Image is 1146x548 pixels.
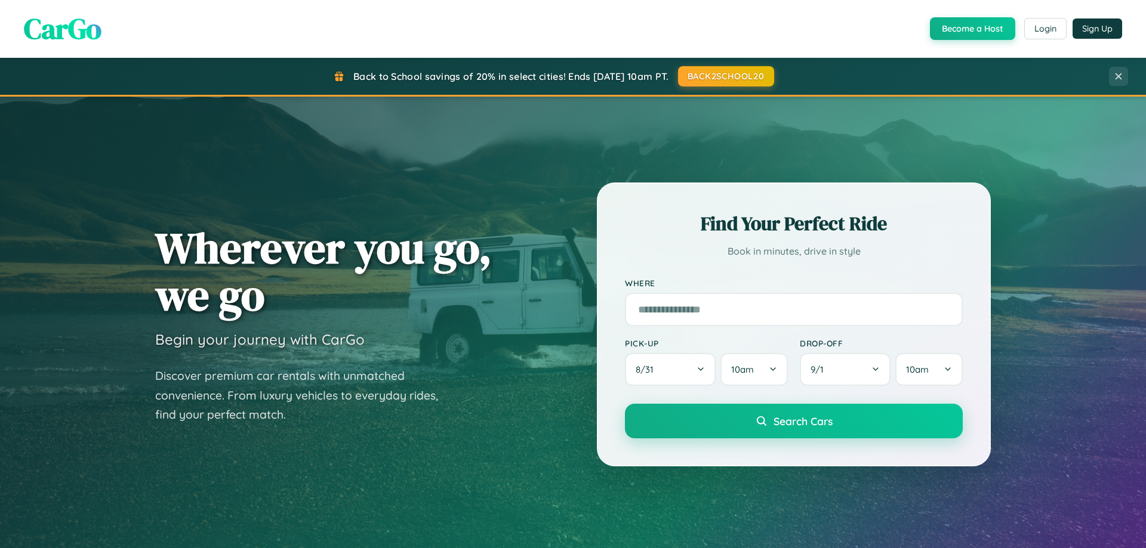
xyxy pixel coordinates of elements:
span: 8 / 31 [636,364,660,375]
span: Search Cars [774,414,833,428]
label: Pick-up [625,338,788,348]
button: 9/1 [800,353,891,386]
h2: Find Your Perfect Ride [625,210,963,237]
span: 10am [731,364,754,375]
span: Back to School savings of 20% in select cities! Ends [DATE] 10am PT. [353,70,668,82]
button: 8/31 [625,353,716,386]
button: Login [1024,18,1067,39]
button: Sign Up [1073,18,1122,39]
button: Become a Host [930,17,1015,40]
p: Discover premium car rentals with unmatched convenience. From luxury vehicles to everyday rides, ... [155,366,454,425]
span: CarGo [24,9,101,48]
p: Book in minutes, drive in style [625,243,963,260]
h3: Begin your journey with CarGo [155,330,365,348]
button: BACK2SCHOOL20 [678,66,774,86]
span: 10am [906,364,929,375]
button: 10am [720,353,788,386]
label: Drop-off [800,338,963,348]
h1: Wherever you go, we go [155,224,492,318]
button: 10am [895,353,963,386]
span: 9 / 1 [811,364,830,375]
label: Where [625,278,963,288]
button: Search Cars [625,404,963,438]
